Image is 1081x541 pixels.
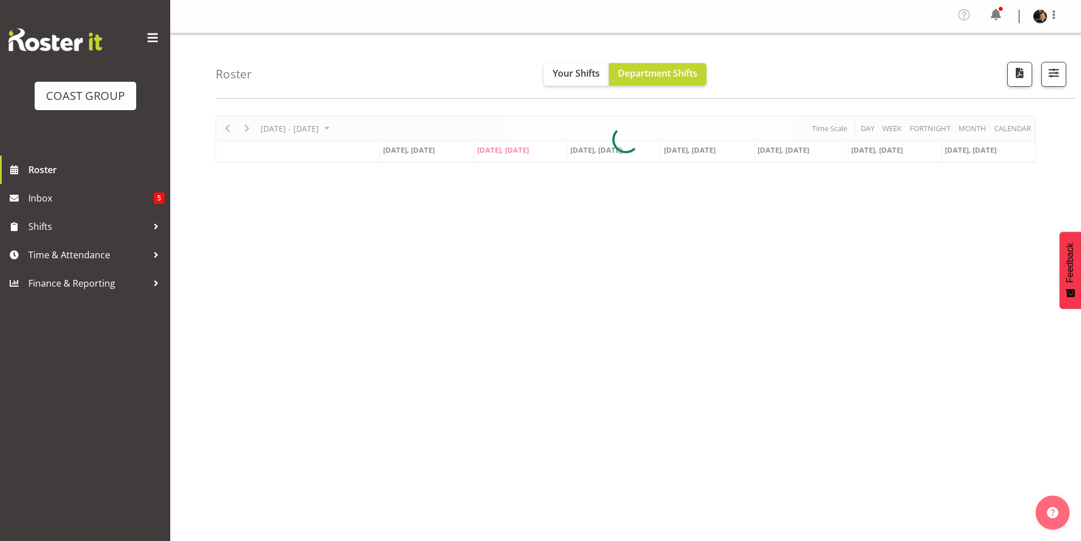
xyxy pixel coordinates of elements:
[618,67,697,79] span: Department Shifts
[1047,507,1058,518] img: help-xxl-2.png
[154,192,165,204] span: 5
[28,161,165,178] span: Roster
[553,67,600,79] span: Your Shifts
[1059,232,1081,309] button: Feedback - Show survey
[28,218,148,235] span: Shifts
[1041,62,1066,87] button: Filter Shifts
[28,190,154,207] span: Inbox
[46,87,125,104] div: COAST GROUP
[1065,243,1075,283] span: Feedback
[1033,10,1047,23] img: jack-brewer28ac685c70e71ff79742fefa9a808932.png
[609,63,706,86] button: Department Shifts
[1007,62,1032,87] button: Download a PDF of the roster according to the set date range.
[216,68,252,81] h4: Roster
[544,63,609,86] button: Your Shifts
[28,246,148,263] span: Time & Attendance
[9,28,102,51] img: Rosterit website logo
[28,275,148,292] span: Finance & Reporting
